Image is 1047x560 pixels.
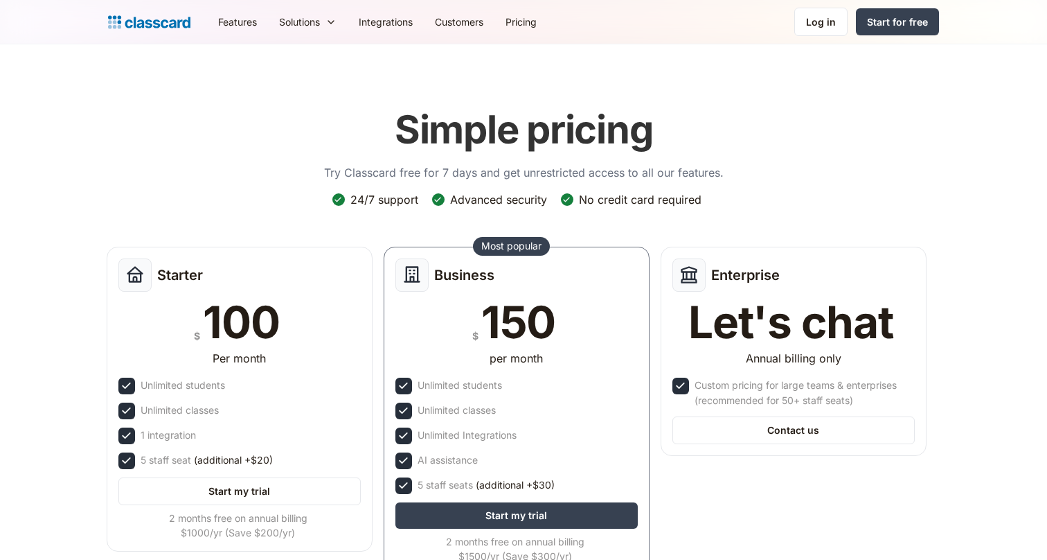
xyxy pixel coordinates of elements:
div: Custom pricing for large teams & enterprises (recommended for 50+ staff seats) [695,378,912,408]
a: Customers [424,6,494,37]
div: Start for free [867,15,928,29]
h2: Enterprise [711,267,780,283]
div: per month [490,350,543,367]
h1: Simple pricing [395,107,653,153]
span: (additional +$30) [476,478,555,493]
div: Most popular [481,239,542,253]
div: Unlimited students [418,378,502,393]
div: Log in [806,15,836,29]
a: Log in [794,8,848,36]
a: home [108,12,190,32]
p: Try Classcard free for 7 days and get unrestricted access to all our features. [324,164,724,181]
a: Features [207,6,268,37]
h2: Starter [157,267,203,283]
div: Let's chat [688,300,893,344]
a: Start my trial [118,478,361,505]
div: $ [194,327,200,344]
a: Contact us [672,417,915,444]
div: Unlimited classes [418,403,496,418]
div: Solutions [268,6,348,37]
a: Start my trial [395,502,638,529]
div: 1 integration [141,428,196,443]
div: 100 [203,300,279,344]
div: Annual billing only [746,350,841,367]
div: AI assistance [418,453,478,468]
a: Integrations [348,6,424,37]
div: Unlimited classes [141,403,219,418]
div: Solutions [279,15,320,29]
div: No credit card required [579,192,701,207]
div: $ [472,327,478,344]
h2: Business [434,267,494,283]
div: 5 staff seats [418,478,555,493]
span: (additional +$20) [194,453,273,468]
div: Unlimited Integrations [418,428,517,443]
a: Start for free [856,8,939,35]
div: Advanced security [450,192,547,207]
div: 24/7 support [350,192,418,207]
div: 5 staff seat [141,453,273,468]
div: Per month [213,350,266,367]
div: Unlimited students [141,378,225,393]
div: 2 months free on annual billing $1000/yr (Save $200/yr) [118,511,358,540]
div: 150 [481,300,555,344]
a: Pricing [494,6,548,37]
